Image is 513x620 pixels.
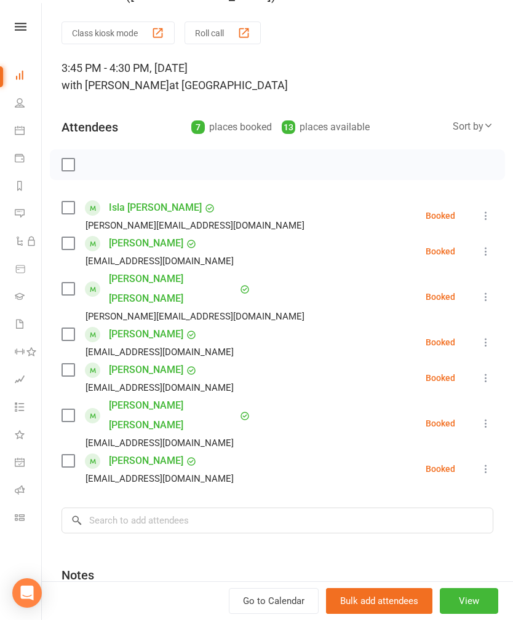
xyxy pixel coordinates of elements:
[453,119,493,135] div: Sort by
[109,269,237,308] a: [PERSON_NAME] [PERSON_NAME]
[229,588,319,614] a: Go to Calendar
[109,451,183,471] a: [PERSON_NAME]
[85,218,304,233] div: [PERSON_NAME][EMAIL_ADDRESS][DOMAIN_NAME]
[15,173,42,201] a: Reports
[15,505,42,533] a: Class kiosk mode
[109,233,183,253] a: [PERSON_NAME]
[62,508,493,533] input: Search to add attendees
[282,119,370,136] div: places available
[426,247,455,256] div: Booked
[15,256,42,284] a: Product Sales
[185,22,261,44] button: Roll call
[191,119,272,136] div: places booked
[85,380,234,396] div: [EMAIL_ADDRESS][DOMAIN_NAME]
[15,422,42,450] a: What's New
[426,419,455,428] div: Booked
[426,374,455,382] div: Booked
[426,292,455,301] div: Booked
[109,324,183,344] a: [PERSON_NAME]
[62,119,118,136] div: Attendees
[85,471,234,487] div: [EMAIL_ADDRESS][DOMAIN_NAME]
[191,120,205,134] div: 7
[440,588,498,614] button: View
[62,60,493,94] div: 3:45 PM - 4:30 PM, [DATE]
[109,198,202,218] a: Isla [PERSON_NAME]
[15,90,42,118] a: People
[109,360,183,380] a: [PERSON_NAME]
[15,450,42,477] a: General attendance kiosk mode
[169,79,288,92] span: at [GEOGRAPHIC_DATA]
[62,22,175,44] button: Class kiosk mode
[426,211,455,220] div: Booked
[282,120,295,134] div: 13
[15,477,42,505] a: Roll call kiosk mode
[62,567,94,584] div: Notes
[85,435,234,451] div: [EMAIL_ADDRESS][DOMAIN_NAME]
[15,118,42,146] a: Calendar
[15,367,42,394] a: Assessments
[12,578,42,608] div: Open Intercom Messenger
[85,253,234,269] div: [EMAIL_ADDRESS][DOMAIN_NAME]
[426,338,455,347] div: Booked
[426,465,455,473] div: Booked
[326,588,432,614] button: Bulk add attendees
[62,79,169,92] span: with [PERSON_NAME]
[15,63,42,90] a: Dashboard
[85,308,304,324] div: [PERSON_NAME][EMAIL_ADDRESS][DOMAIN_NAME]
[85,344,234,360] div: [EMAIL_ADDRESS][DOMAIN_NAME]
[15,146,42,173] a: Payments
[109,396,237,435] a: [PERSON_NAME] [PERSON_NAME]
